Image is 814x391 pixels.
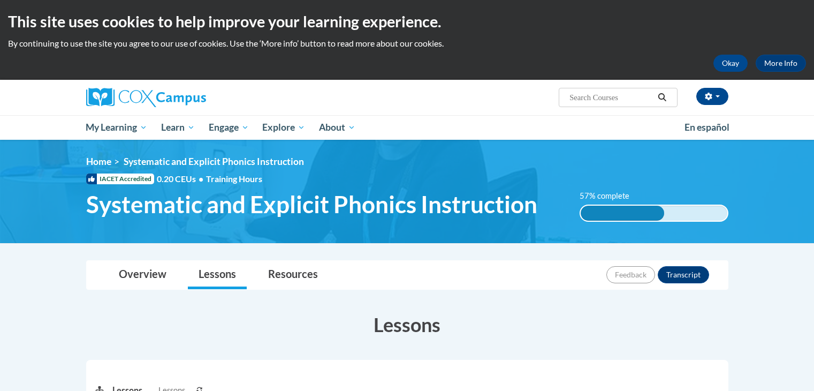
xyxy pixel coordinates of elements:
[157,173,206,185] span: 0.20 CEUs
[319,121,355,134] span: About
[257,261,329,289] a: Resources
[606,266,655,283] button: Feedback
[86,156,111,167] a: Home
[108,261,177,289] a: Overview
[70,115,744,140] div: Main menu
[312,115,362,140] a: About
[188,261,247,289] a: Lessons
[86,121,147,134] span: My Learning
[86,88,290,107] a: Cox Campus
[696,88,728,105] button: Account Settings
[206,174,262,184] span: Training Hours
[79,115,155,140] a: My Learning
[124,156,304,167] span: Systematic and Explicit Phonics Instruction
[202,115,256,140] a: Engage
[262,121,305,134] span: Explore
[713,55,748,72] button: Okay
[654,91,670,104] button: Search
[161,121,195,134] span: Learn
[86,311,728,338] h3: Lessons
[8,11,806,32] h2: This site uses cookies to help improve your learning experience.
[86,174,154,184] span: IACET Accredited
[756,55,806,72] a: More Info
[678,116,736,139] a: En español
[568,91,654,104] input: Search Courses
[684,122,729,133] span: En español
[581,206,664,221] div: 57% complete
[86,88,206,107] img: Cox Campus
[199,174,203,184] span: •
[209,121,249,134] span: Engage
[8,37,806,49] p: By continuing to use the site you agree to our use of cookies. Use the ‘More info’ button to read...
[580,190,641,202] label: 57% complete
[255,115,312,140] a: Explore
[658,266,709,283] button: Transcript
[86,190,537,219] span: Systematic and Explicit Phonics Instruction
[154,115,202,140] a: Learn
